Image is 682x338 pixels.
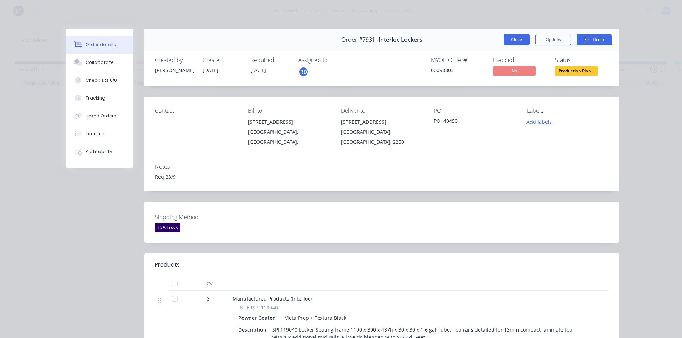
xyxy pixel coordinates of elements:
button: Linked Orders [66,107,133,125]
div: Description [238,324,269,335]
button: Checklists 0/0 [66,71,133,89]
button: Timeline [66,125,133,143]
span: [DATE] [250,67,266,74]
span: [DATE] [203,67,218,74]
div: Meta Prep + Textura Black [281,313,346,323]
div: Collaborate [86,59,114,66]
div: Invoiced [493,57,546,64]
div: Status [555,57,609,64]
div: Bill to [248,107,330,114]
div: 00098803 [431,66,484,74]
button: Production Plan... [555,66,598,77]
div: Required [250,57,290,64]
button: Tracking [66,89,133,107]
button: RD [298,66,309,77]
button: Edit Order [577,34,612,45]
button: Close [504,34,530,45]
div: [STREET_ADDRESS][GEOGRAPHIC_DATA], [GEOGRAPHIC_DATA], [248,117,330,147]
label: Shipping Method [155,213,244,221]
div: MYOB Order # [431,57,484,64]
div: Deliver to [341,107,423,114]
div: [GEOGRAPHIC_DATA], [GEOGRAPHIC_DATA], [248,127,330,147]
div: PO149450 [434,117,515,127]
div: Assigned to [298,57,370,64]
div: [STREET_ADDRESS][GEOGRAPHIC_DATA], [GEOGRAPHIC_DATA], 2250 [341,117,423,147]
span: Order #7931 - [341,36,378,43]
div: Timeline [86,131,105,137]
div: [STREET_ADDRESS] [341,117,423,127]
div: Order details [86,41,116,48]
span: 3 [207,295,210,302]
div: Created by [155,57,194,64]
div: TSA Truck [155,223,180,232]
div: [PERSON_NAME] [155,66,194,74]
span: Interloc Lockers [378,36,422,43]
div: Labels [527,107,609,114]
div: Req 23/9 [155,173,609,181]
div: Linked Orders [86,113,116,119]
div: Notes [155,163,609,170]
button: Order details [66,36,133,54]
div: Tracking [86,95,105,101]
div: PO [434,107,515,114]
button: Add labels [523,117,556,127]
div: Qty [187,276,230,291]
div: Contact [155,107,236,114]
button: Options [535,34,571,45]
span: No [493,66,536,75]
button: Profitability [66,143,133,161]
div: Checklists 0/0 [86,77,117,84]
div: Created [203,57,242,64]
span: INTERSPF119040 [238,304,278,311]
div: [STREET_ADDRESS] [248,117,330,127]
div: Powder Coated [238,313,279,323]
div: Products [155,261,180,269]
div: Profitability [86,148,112,155]
button: Collaborate [66,54,133,71]
div: [GEOGRAPHIC_DATA], [GEOGRAPHIC_DATA], 2250 [341,127,423,147]
span: Production Plan... [555,66,598,75]
span: Manufactured Products (Interloc) [233,295,312,302]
